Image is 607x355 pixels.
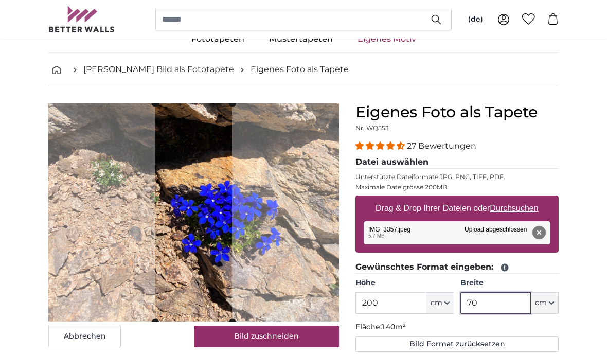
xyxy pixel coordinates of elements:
[431,298,442,308] span: cm
[251,63,349,76] a: Eigenes Foto als Tapete
[194,326,340,347] button: Bild zuschneiden
[531,292,559,314] button: cm
[48,53,559,86] nav: breadcrumbs
[257,26,345,52] a: Mustertapeten
[48,326,121,347] button: Abbrechen
[490,204,539,212] u: Durchsuchen
[535,298,547,308] span: cm
[355,173,559,181] p: Unterstützte Dateiformate JPG, PNG, TIFF, PDF.
[371,198,543,219] label: Drag & Drop Ihrer Dateien oder
[426,292,454,314] button: cm
[355,124,389,132] span: Nr. WQ553
[179,26,257,52] a: Fototapeten
[355,141,407,151] span: 4.41 stars
[83,63,234,76] a: [PERSON_NAME] Bild als Fototapete
[460,278,559,288] label: Breite
[355,336,559,352] button: Bild Format zurücksetzen
[355,261,559,274] legend: Gewünschtes Format eingeben:
[460,10,491,29] button: (de)
[355,278,454,288] label: Höhe
[345,26,429,52] a: Eigenes Motiv
[355,183,559,191] p: Maximale Dateigrösse 200MB.
[355,322,559,332] p: Fläche:
[355,156,559,169] legend: Datei auswählen
[355,103,559,121] h1: Eigenes Foto als Tapete
[407,141,476,151] span: 27 Bewertungen
[48,6,115,32] img: Betterwalls
[382,322,406,331] span: 1.40m²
